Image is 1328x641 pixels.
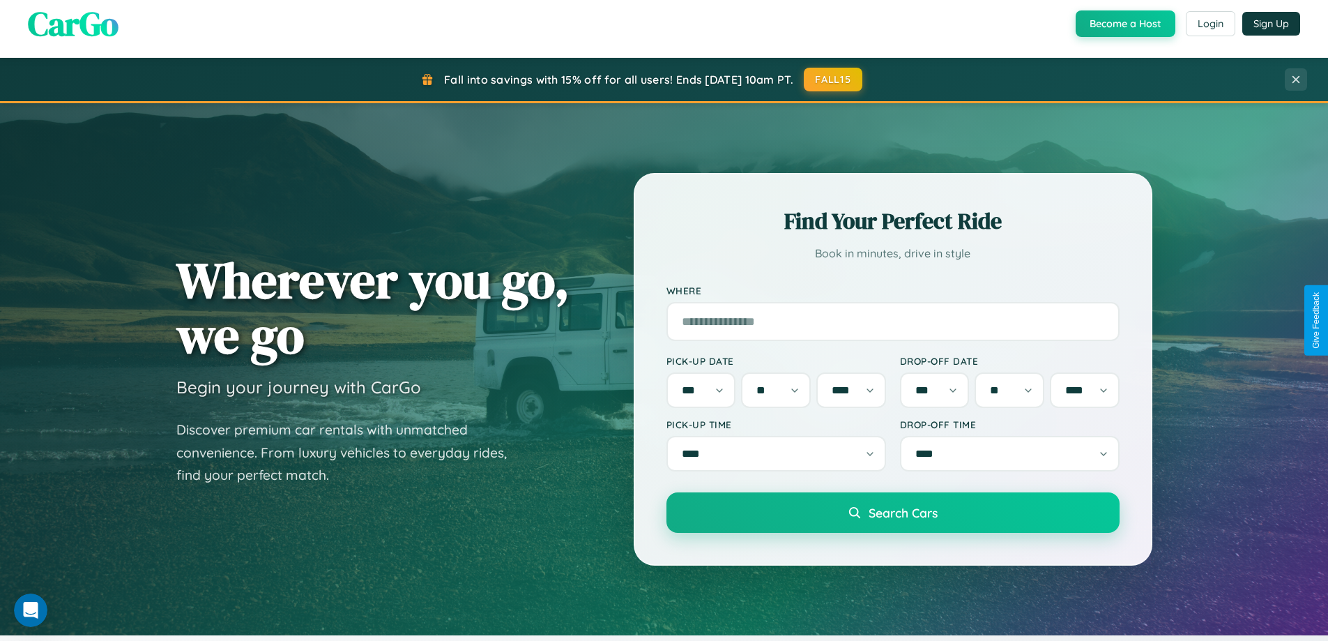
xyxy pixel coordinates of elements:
h1: Wherever you go, we go [176,252,570,363]
p: Book in minutes, drive in style [666,243,1120,264]
span: Search Cars [869,505,938,520]
p: Discover premium car rentals with unmatched convenience. From luxury vehicles to everyday rides, ... [176,418,525,487]
label: Drop-off Time [900,418,1120,430]
label: Pick-up Time [666,418,886,430]
iframe: Intercom live chat [14,594,47,627]
div: Give Feedback [1311,292,1321,349]
label: Pick-up Date [666,355,886,367]
h2: Find Your Perfect Ride [666,206,1120,236]
label: Drop-off Date [900,355,1120,367]
span: Fall into savings with 15% off for all users! Ends [DATE] 10am PT. [444,73,793,86]
label: Where [666,285,1120,296]
button: FALL15 [804,68,862,91]
button: Search Cars [666,492,1120,533]
button: Become a Host [1076,10,1175,37]
h3: Begin your journey with CarGo [176,377,421,398]
span: CarGo [28,1,119,47]
button: Login [1186,11,1235,36]
button: Sign Up [1242,12,1300,36]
